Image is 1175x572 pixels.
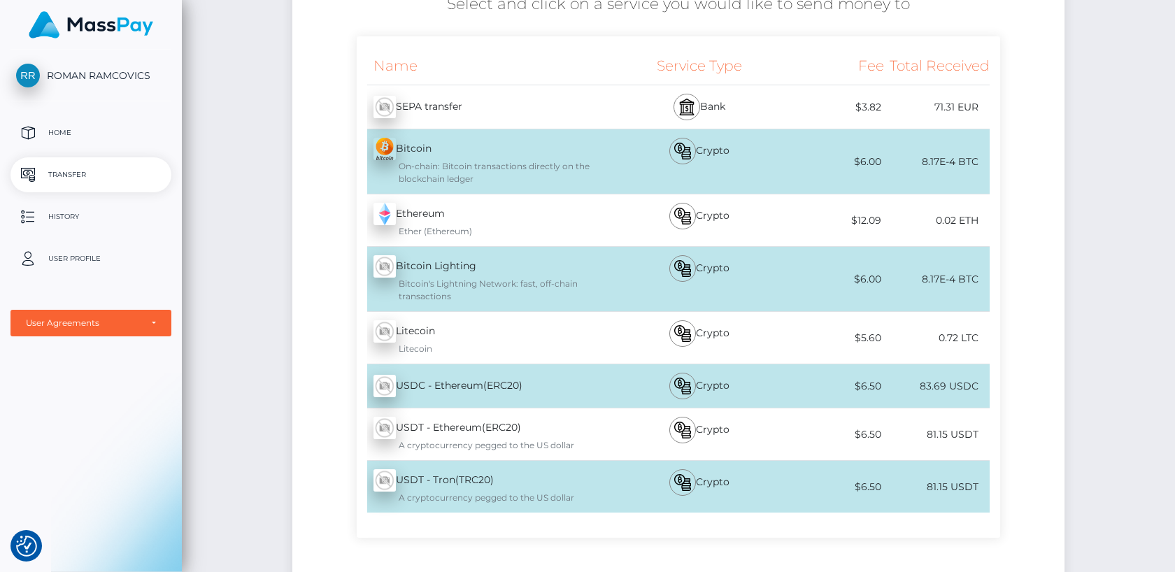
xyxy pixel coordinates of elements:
div: On-chain: Bitcoin transactions directly on the blockchain ledger [373,160,620,185]
div: Crypto [620,461,778,513]
div: Crypto [620,247,778,311]
div: Crypto [620,129,778,194]
img: bank.svg [678,99,695,115]
div: User Agreements [26,317,141,329]
div: $3.82 [778,92,884,123]
div: Name [357,47,620,85]
div: A cryptocurrency pegged to the US dollar [373,439,620,452]
p: Home [16,122,166,143]
div: 81.15 USDT [884,471,990,503]
div: 8.17E-4 BTC [884,146,990,178]
div: 8.17E-4 BTC [884,264,990,295]
div: $6.50 [778,371,884,402]
img: MassPay [29,11,153,38]
button: User Agreements [10,310,171,336]
div: Crypto [620,408,778,460]
img: bitcoin.svg [674,143,691,159]
img: wMhJQYtZFAryAAAAABJRU5ErkJggg== [373,375,396,397]
a: Home [10,115,171,150]
p: History [16,206,166,227]
div: Fee [778,47,884,85]
div: Litecoin [357,312,620,364]
img: bitcoin.svg [674,422,691,438]
div: USDC - Ethereum(ERC20) [357,366,620,406]
a: History [10,199,171,234]
img: bitcoin.svg [674,325,691,342]
div: USDT - Tron(TRC20) [357,461,620,513]
p: Transfer [16,164,166,185]
a: Transfer [10,157,171,192]
div: Bitcoin's Lightning Network: fast, off-chain transactions [373,278,620,303]
img: wMhJQYtZFAryAAAAABJRU5ErkJggg== [373,320,396,343]
div: $12.09 [778,205,884,236]
div: 71.31 EUR [884,92,990,123]
img: Revisit consent button [16,536,37,557]
span: ROMAN RAMCOVICS [10,69,171,82]
div: Bitcoin Lighting [357,247,620,311]
div: Ethereum [357,194,620,246]
div: 83.69 USDC [884,371,990,402]
a: User Profile [10,241,171,276]
p: User Profile [16,248,166,269]
div: 81.15 USDT [884,419,990,450]
div: $6.50 [778,471,884,503]
div: 0.02 ETH [884,205,990,236]
div: Crypto [620,194,778,246]
img: bitcoin.svg [674,260,691,277]
img: wMhJQYtZFAryAAAAABJRU5ErkJggg== [373,469,396,492]
img: bitcoin.svg [674,208,691,224]
div: Bitcoin [357,129,620,194]
div: Crypto [620,364,778,408]
img: bitcoin.svg [674,474,691,491]
div: $5.60 [778,322,884,354]
div: SEPA transfer [357,87,620,127]
button: Consent Preferences [16,536,37,557]
div: Litecoin [373,343,620,355]
div: Crypto [620,312,778,364]
div: 0.72 LTC [884,322,990,354]
div: $6.00 [778,264,884,295]
div: Ether (Ethereum) [373,225,620,238]
img: wMhJQYtZFAryAAAAABJRU5ErkJggg== [373,255,396,278]
div: Total Received [884,47,990,85]
div: A cryptocurrency pegged to the US dollar [373,492,620,504]
div: Bank [620,85,778,129]
div: $6.00 [778,146,884,178]
img: z+HV+S+XklAdAAAAABJRU5ErkJggg== [373,203,396,225]
div: $6.50 [778,419,884,450]
div: USDT - Ethereum(ERC20) [357,408,620,460]
img: zxlM9hkiQ1iKKYMjuOruv9zc3NfAFPM+lQmnX+Hwj+0b3s+QqDAAAAAElFTkSuQmCC [373,138,396,160]
div: Service Type [620,47,778,85]
img: wMhJQYtZFAryAAAAABJRU5ErkJggg== [373,96,396,118]
img: bitcoin.svg [674,378,691,394]
img: wMhJQYtZFAryAAAAABJRU5ErkJggg== [373,417,396,439]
